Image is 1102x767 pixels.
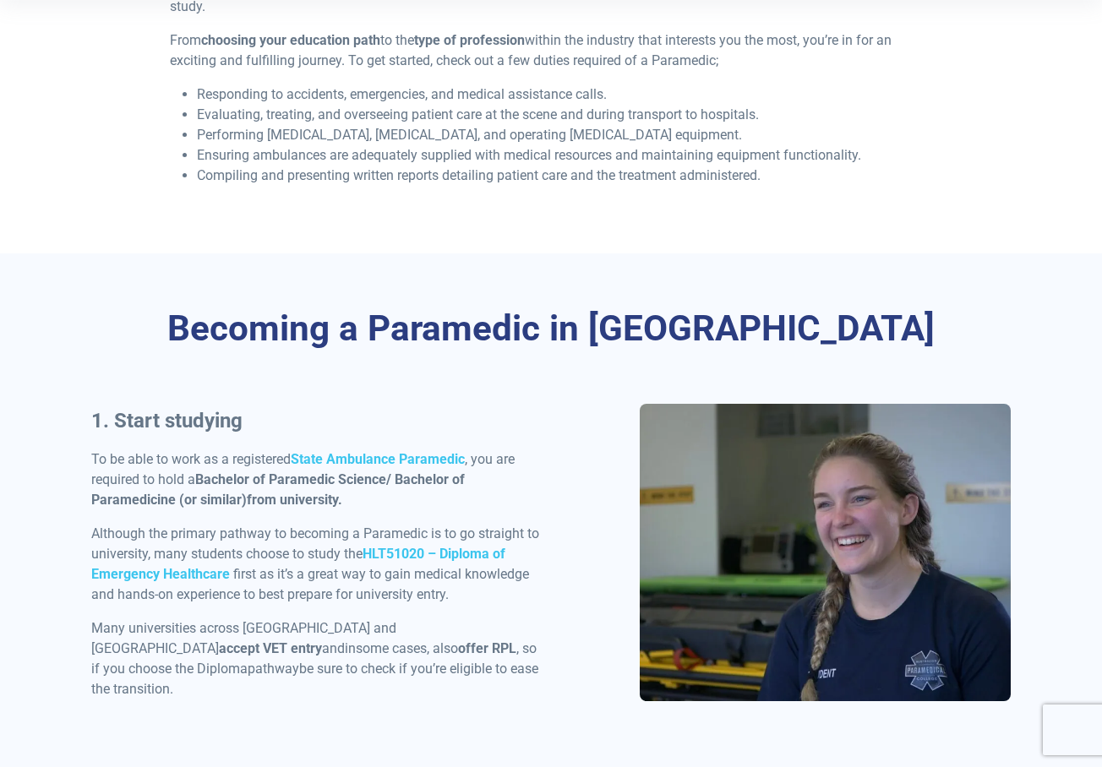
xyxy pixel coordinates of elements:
[91,620,396,656] span: Many universities across [GEOGRAPHIC_DATA] and [GEOGRAPHIC_DATA]
[91,524,541,605] p: Although the primary pathway to becoming a Paramedic is to go straight to university, many studen...
[356,640,458,656] span: some cases, also
[219,640,322,656] span: accept VET entry
[91,409,243,432] strong: 1. Start studying
[458,640,516,656] span: offer RPL
[91,546,505,582] a: HLT51020 – Diploma of Emergency Healthcare
[91,471,465,508] strong: Bachelor of Paramedic Science/ Bachelor of Paramedicine (or similar)
[197,105,933,125] li: Evaluating, treating, and overseeing patient care at the scene and during transport to hospitals.
[248,661,299,677] span: pathway
[197,166,933,186] li: Compiling and presenting written reports detailing patient care and the treatment administered.
[345,640,356,656] span: in
[91,449,541,510] p: To be able to work as a registered , you are required to hold a
[291,451,465,467] a: State Ambulance Paramedic
[197,145,933,166] li: Ensuring ambulances are adequately supplied with medical resources and maintaining equipment func...
[414,32,525,48] strong: type of profession
[201,32,380,48] strong: choosing your education path
[322,640,345,656] span: and
[91,640,537,677] span: , so if you choose the Diploma
[197,125,933,145] li: Performing [MEDICAL_DATA], [MEDICAL_DATA], and operating [MEDICAL_DATA] equipment.
[170,30,933,71] p: From to the within the industry that interests you the most, you’re in for an exciting and fulfil...
[247,492,342,508] strong: from university.
[91,661,538,697] span: be sure to check if you’re eligible to ease the transition.
[91,307,1011,351] h2: Becoming a Paramedic in [GEOGRAPHIC_DATA]
[197,84,933,105] li: Responding to accidents, emergencies, and medical assistance calls.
